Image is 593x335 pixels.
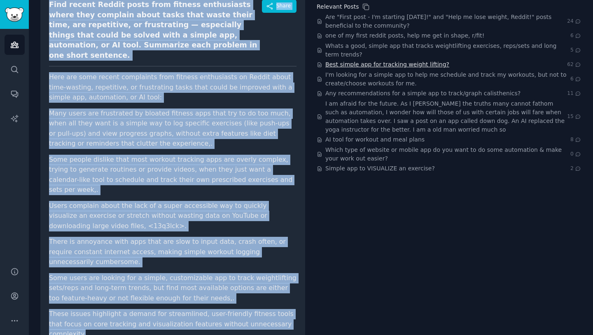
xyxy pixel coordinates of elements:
p: Here are some recent complaints from fitness enthusiasts on Reddit about time-wasting, repetitive... [49,72,296,103]
a: I'm looking for a simple app to help me schedule and track my workouts, but not to create/choose ... [325,71,570,88]
span: 62 [567,61,581,68]
a: Are "First post - I'm starting [DATE]!" and "Help me lose weight, Reddit!" posts beneficial to th... [325,13,567,30]
span: 5 [570,47,581,54]
a: Which type of website or mobile app do you want to do some automation & make your work out easier? [325,146,570,163]
span: 0 [570,151,581,158]
div: Relevant Posts [317,2,359,11]
li: There is annoyance with apps that are slow to input data, crash often, or require constant intern... [49,237,296,267]
a: Simple app to VISUALIZE an exercise? [325,164,435,173]
a: Best simple app for tracking weight lifting? [325,60,449,69]
a: one of my first reddit posts, help me get in shape, r/fit! [325,31,484,40]
img: GummySearch logo [5,7,24,22]
a: AI tool for workout and meal plans [325,135,425,144]
span: 6 [570,75,581,83]
a: Whats a good, simple app that tracks weightlifting exercises, reps/sets and long term trends? [325,42,570,59]
span: 11 [567,90,581,97]
li: Some people dislike that most workout tracking apps are overly complex, trying to generate routin... [49,155,296,195]
span: 8 [570,136,581,144]
span: 2 [570,165,581,172]
span: 24 [567,18,581,25]
span: 15 [567,113,581,120]
a: Any recommendations for a simple app to track/graph calisthenics? [325,89,521,98]
a: I am afraid for the future. As I [PERSON_NAME] the truths many cannot fathom such as automation, ... [325,99,567,134]
span: 6 [570,32,581,40]
li: Some users are looking for a simple, customizable app to track weightlifting sets/reps and long-t... [49,273,296,304]
li: Users complain about the lack of a super accessible way to quickly visualize an exercise or stret... [49,201,296,231]
span: Share [276,2,291,10]
li: Many users are frustrated by bloated fitness apps that try to do too much, when all they want is ... [49,109,296,149]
